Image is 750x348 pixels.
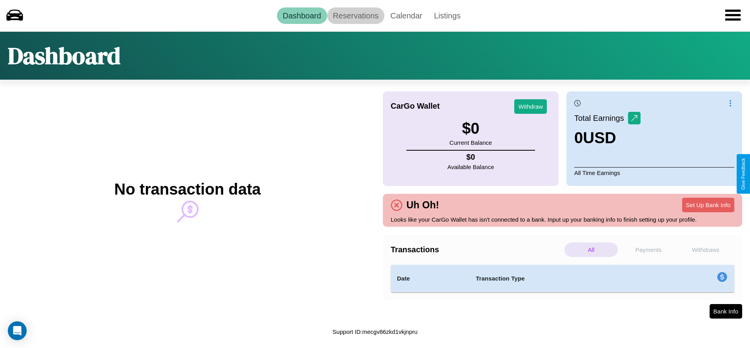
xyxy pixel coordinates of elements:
p: Looks like your CarGo Wallet has isn't connected to a bank. Input up your banking info to finish ... [391,214,734,225]
h4: Date [397,274,463,283]
h2: No transaction data [114,180,260,198]
button: Withdraw [514,99,547,114]
p: Available Balance [448,162,494,172]
h4: CarGo Wallet [391,102,440,111]
a: Listings [428,7,466,24]
p: All [564,242,618,257]
h4: Transaction Type [476,274,653,283]
div: Open Intercom Messenger [8,321,27,340]
p: Payments [622,242,675,257]
a: Dashboard [277,7,327,24]
p: Support ID: mecgv86zkd1vkjnpru [333,326,418,337]
p: Current Balance [450,137,492,148]
button: Bank Info [710,304,742,319]
table: simple table [391,265,734,292]
p: Total Earnings [574,111,628,125]
a: Calendar [384,7,428,24]
h4: Transactions [391,245,562,254]
h3: 0 USD [574,129,641,147]
h4: $ 0 [448,153,494,162]
a: Reservations [327,7,385,24]
h4: Uh Oh! [402,199,443,211]
button: Set Up Bank Info [682,198,734,212]
p: All Time Earnings [574,167,734,178]
h1: Dashboard [8,40,120,72]
div: Give Feedback [741,158,746,190]
h3: $ 0 [450,120,492,137]
p: Withdraws [679,242,732,257]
